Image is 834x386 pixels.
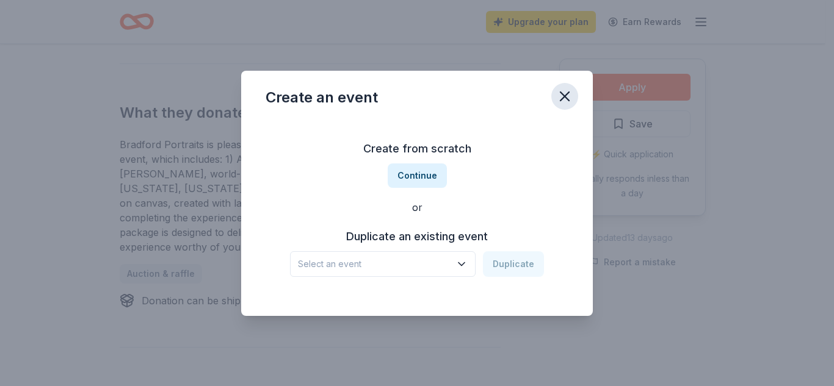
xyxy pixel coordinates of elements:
span: Select an event [298,257,451,271]
div: or [266,200,568,215]
h3: Create from scratch [266,139,568,159]
h3: Duplicate an existing event [290,227,544,246]
button: Select an event [290,251,476,277]
button: Continue [388,163,447,188]
div: Create an event [266,88,378,107]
